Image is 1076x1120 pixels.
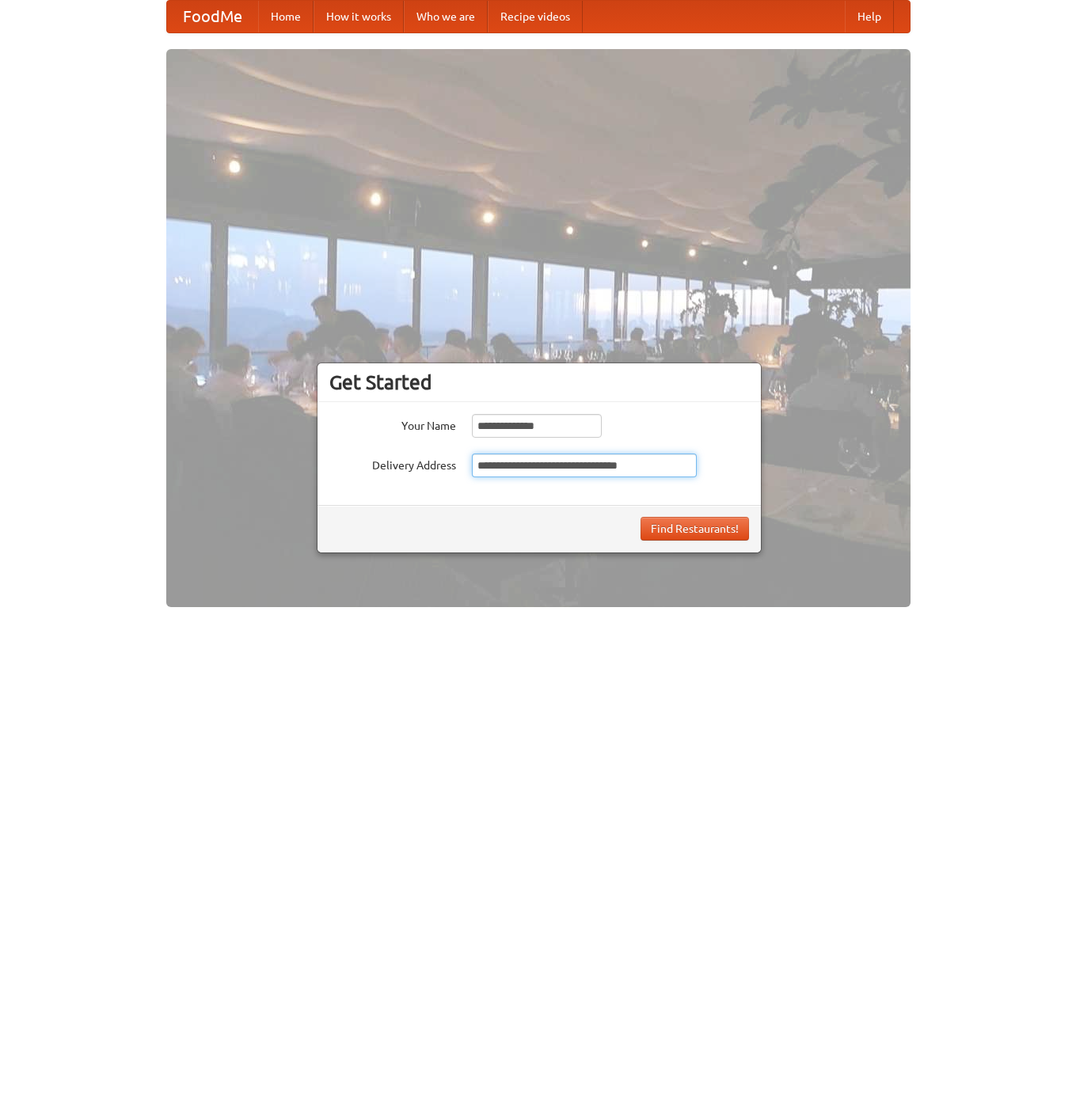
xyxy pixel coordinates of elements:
a: Home [258,1,314,32]
label: Delivery Address [329,454,456,473]
a: How it works [314,1,404,32]
a: Recipe videos [488,1,583,32]
a: Who we are [404,1,488,32]
a: Help [845,1,894,32]
label: Your Name [329,414,456,434]
h3: Get Started [329,370,749,394]
a: FoodMe [167,1,258,32]
button: Find Restaurants! [641,517,749,541]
